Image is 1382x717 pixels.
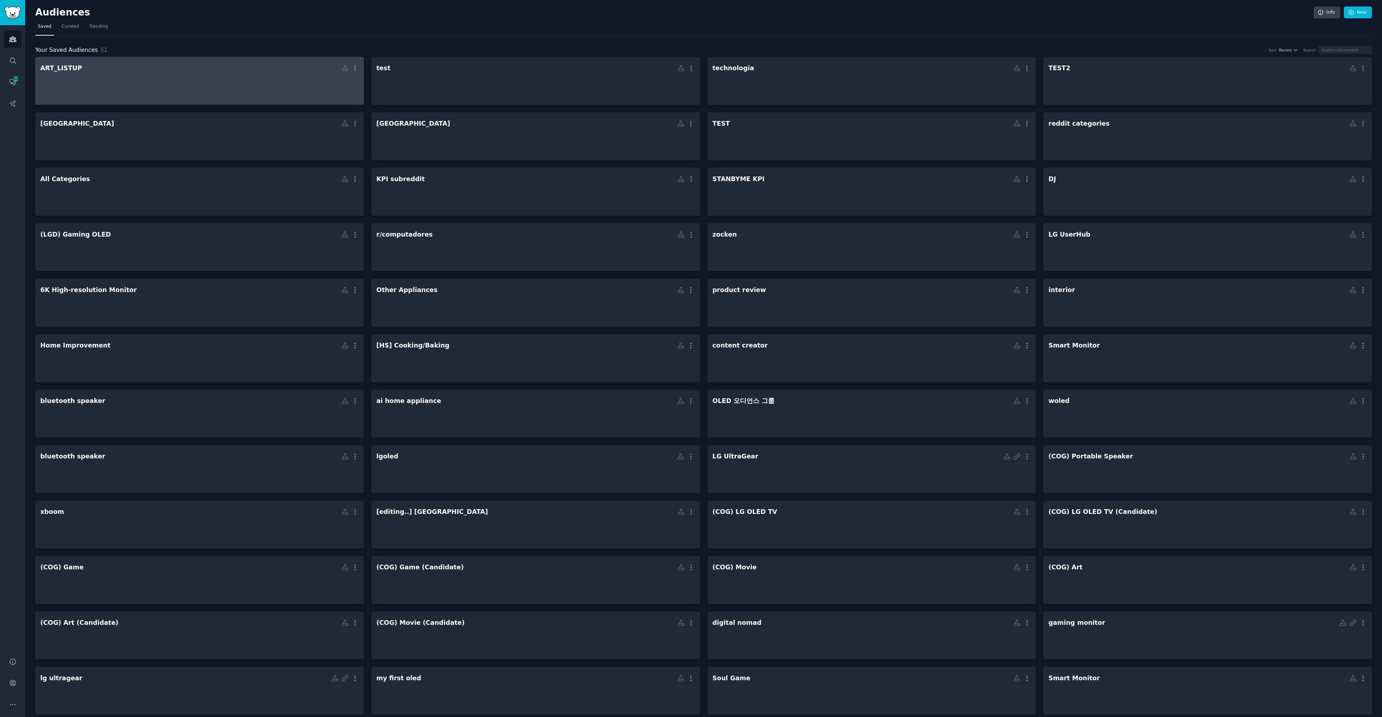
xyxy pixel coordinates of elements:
[376,563,464,572] div: (COG) Game (Candidate)
[371,168,700,216] a: KPI subreddit
[35,390,364,438] a: bluetooth speaker
[1043,334,1372,382] a: Smart Monitor
[1048,396,1070,405] div: woled
[40,286,137,295] div: 6K High-resolution Monitor
[1048,563,1083,572] div: (COG) Art
[1048,341,1100,350] div: Smart Monitor
[40,175,90,184] div: All Categories
[35,7,1314,18] h2: Audiences
[376,618,465,627] div: (COG) Movie (Candidate)
[376,64,390,73] div: test
[1048,119,1110,128] div: reddit categories
[40,563,83,572] div: (COG) Game
[713,175,765,184] div: STANBYME KPI
[708,390,1036,438] a: OLED 오디언스 그룹
[376,674,421,683] div: my first oled
[1048,674,1100,683] div: Smart Monitor
[40,119,114,128] div: [GEOGRAPHIC_DATA]
[371,279,700,327] a: Other Appliances
[35,168,364,216] a: All Categories
[713,286,766,295] div: product review
[713,341,768,350] div: content creator
[4,73,22,91] a: 449
[713,64,754,73] div: technologia
[713,452,758,461] div: LG UltraGear
[1048,507,1157,516] div: (COG) LG OLED TV (Candidate)
[40,64,82,73] div: ART_LISTUP
[1344,6,1372,19] a: New
[376,119,450,128] div: [GEOGRAPHIC_DATA]
[376,507,488,516] div: [editing..] [GEOGRAPHIC_DATA]
[87,21,110,36] a: Trending
[38,23,51,30] span: Saved
[40,452,105,461] div: bluetooth speaker
[1048,64,1070,73] div: TEST2
[708,168,1036,216] a: STANBYME KPI
[713,119,730,128] div: TEST
[1043,667,1372,715] a: Smart Monitor
[371,611,700,659] a: (COG) Movie (Candidate)
[371,223,700,271] a: r/computadores
[1048,286,1075,295] div: interior
[1279,48,1298,53] button: Recent
[40,507,64,516] div: xboom
[708,667,1036,715] a: Soul Game
[708,223,1036,271] a: zocken
[1043,279,1372,327] a: interior
[713,396,775,405] div: OLED 오디언스 그룹
[713,230,737,239] div: zocken
[371,390,700,438] a: ai home appliance
[1043,57,1372,105] a: TEST2
[708,279,1036,327] a: product review
[1048,452,1133,461] div: (COG) Portable Speaker
[376,396,441,405] div: ai home appliance
[62,23,79,30] span: Curated
[40,341,110,350] div: Home Improvement
[708,57,1036,105] a: technologia
[371,556,700,604] a: (COG) Game (Candidate)
[1314,6,1340,19] a: Info
[13,76,19,81] span: 449
[371,501,700,548] a: [editing..] [GEOGRAPHIC_DATA]
[35,556,364,604] a: (COG) Game
[35,611,364,659] a: (COG) Art (Candidate)
[35,279,364,327] a: 6K High-resolution Monitor
[376,230,433,239] div: r/computadores
[89,23,108,30] span: Trending
[1043,445,1372,493] a: (COG) Portable Speaker
[371,445,700,493] a: lgoled
[40,618,118,627] div: (COG) Art (Candidate)
[35,223,364,271] a: (LGD) Gaming OLED
[59,21,82,36] a: Curated
[376,286,438,295] div: Other Appliances
[40,396,105,405] div: bluetooth speaker
[1048,618,1105,627] div: gaming monitor
[1043,112,1372,160] a: reddit categories
[708,445,1036,493] a: LG UltraGear
[713,507,777,516] div: (COG) LG OLED TV
[708,112,1036,160] a: TEST
[4,6,21,19] img: GummySearch logo
[1048,175,1056,184] div: DJ
[35,445,364,493] a: bluetooth speaker
[35,334,364,382] a: Home Improvement
[35,46,98,55] span: Your Saved Audiences
[371,57,700,105] a: test
[713,563,757,572] div: (COG) Movie
[713,618,762,627] div: digital nomad
[376,452,398,461] div: lgoled
[100,46,108,53] span: 51
[1319,46,1372,54] input: Audience/Subreddit
[713,674,750,683] div: Soul Game
[708,556,1036,604] a: (COG) Movie
[1279,48,1292,53] span: Recent
[376,175,425,184] div: KPI subreddit
[35,112,364,160] a: [GEOGRAPHIC_DATA]
[371,112,700,160] a: [GEOGRAPHIC_DATA]
[1048,230,1090,239] div: LG UserHub
[1043,611,1372,659] a: gaming monitor
[40,674,82,683] div: lg ultragear
[708,334,1036,382] a: content creator
[35,501,364,548] a: xboom
[1043,556,1372,604] a: (COG) Art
